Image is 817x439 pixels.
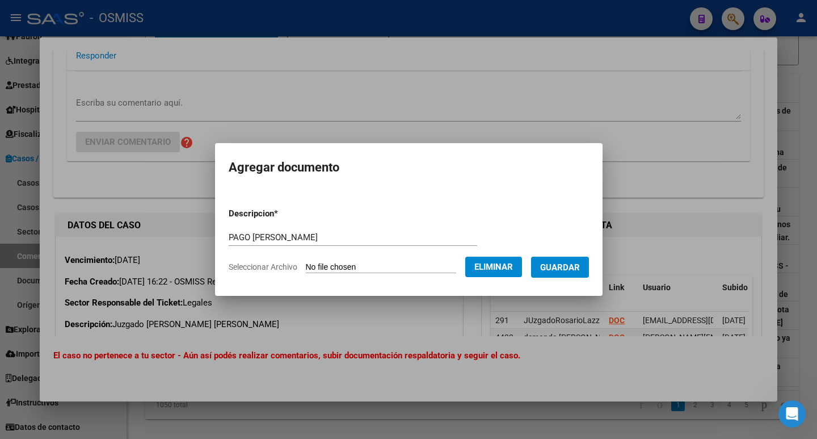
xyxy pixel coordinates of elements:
[778,400,806,428] iframe: Intercom live chat
[11,172,216,203] div: Envíanos un mensaje
[540,262,580,273] span: Guardar
[45,363,69,371] span: Inicio
[113,335,227,380] button: Mensajes
[23,81,204,139] p: Hola! [GEOGRAPHIC_DATA]
[229,207,337,220] p: Descripcion
[23,182,189,194] div: Envíanos un mensaje
[229,262,297,271] span: Seleccionar Archivo
[151,363,188,371] span: Mensajes
[465,257,522,277] button: Eliminar
[474,262,513,272] span: Eliminar
[229,157,589,178] h2: Agregar documento
[531,257,589,278] button: Guardar
[23,139,204,158] p: Necesitás ayuda?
